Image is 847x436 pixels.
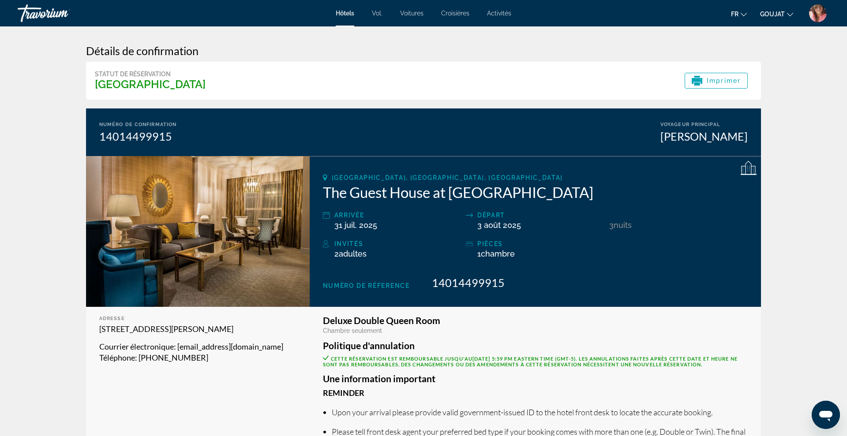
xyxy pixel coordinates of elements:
button: Menu utilisateur [806,4,829,22]
div: Voyageur principal [660,122,748,127]
div: Invités [334,238,461,249]
h3: Deluxe Double Queen Room [323,316,748,325]
div: Statut de réservation [95,71,206,78]
font: fr [731,11,738,18]
h2: The Guest House at [GEOGRAPHIC_DATA] [323,183,748,201]
h3: [GEOGRAPHIC_DATA] [95,78,206,91]
div: Adresse [99,316,296,321]
span: nuits [614,220,632,230]
h3: Détails de confirmation [86,44,761,57]
span: 31 juil. 2025 [334,220,377,230]
a: Activités [487,10,511,17]
a: Hôtels [336,10,354,17]
span: Imprimer [707,77,741,84]
p: [STREET_ADDRESS][PERSON_NAME] [99,324,296,335]
span: Adultes [339,249,367,258]
span: Chambre [481,249,515,258]
div: pièces [477,238,604,249]
button: Changer de langue [731,7,747,20]
button: Changer de devise [760,7,793,20]
b: Reminder [323,388,364,398]
img: Z [809,4,827,22]
span: Courrier électronique [99,342,174,351]
span: Téléphone [99,353,135,362]
span: 3 août 2025 [477,220,521,230]
a: Travorium [18,2,106,25]
font: GOUJAT [760,11,785,18]
div: Numéro de confirmation [99,122,176,127]
span: [GEOGRAPHIC_DATA], [GEOGRAPHIC_DATA], [GEOGRAPHIC_DATA] [332,174,563,181]
span: Numéro de réference [323,282,410,289]
a: Vol. [372,10,382,17]
iframe: Bouton de lancement de la fenêtre de messagerie [812,401,840,429]
a: Croisières [441,10,469,17]
div: 14014499915 [99,130,176,143]
span: 14014499915 [432,276,505,289]
span: : [PHONE_NUMBER] [135,353,208,362]
h3: Politique d'annulation [323,341,748,350]
span: Chambre seulement [323,327,382,334]
span: 1 [477,249,515,258]
h3: Une information important [323,374,748,384]
span: [DATE] 5:59 PM Eastern Time (GMT-5) [472,356,576,361]
span: 2 [334,249,367,258]
a: Voitures [400,10,423,17]
span: Cette réservation est remboursable jusqu'au . Les annulations faites après cette date et heure ne... [323,356,738,367]
div: Départ [477,210,604,220]
li: Upon your arrival please provide valid government-issued ID to the hotel front desk to locate the... [332,407,748,417]
span: : [EMAIL_ADDRESS][DOMAIN_NAME] [174,342,283,351]
span: 3 [609,220,614,230]
div: Arrivée [334,210,461,220]
button: Imprimer [685,73,748,89]
div: [PERSON_NAME] [660,130,748,143]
